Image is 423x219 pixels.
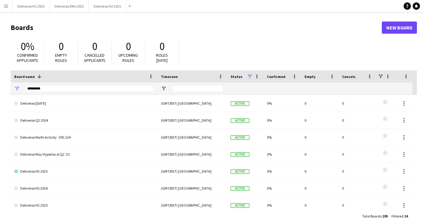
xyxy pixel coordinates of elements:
span: Confirmed applicants [17,52,38,63]
span: Empty [305,74,315,79]
span: Cancelled applicants [84,52,105,63]
span: Upcoming roles [118,52,138,63]
span: 0% [21,40,34,53]
div: 0 [301,197,338,214]
span: Cancels [342,74,355,79]
h1: Boards [11,23,382,32]
div: 0% [263,197,301,214]
span: Board name [14,74,35,79]
span: Active [231,169,249,174]
span: Active [231,186,249,191]
div: 0 [301,112,338,129]
div: (GMT/BST) [GEOGRAPHIC_DATA] [157,129,227,146]
div: 0% [263,180,301,197]
div: 0 [301,129,338,146]
a: New Board [382,22,417,34]
div: 0% [263,146,301,163]
div: (GMT/BST) [GEOGRAPHIC_DATA] [157,197,227,214]
span: Roles [DATE] [156,52,168,63]
div: 0 [338,112,376,129]
span: Status [231,74,242,79]
span: Active [231,152,249,157]
button: Deliveroo H2 2025 [89,0,126,12]
a: Deliveroo H2 2024 [14,180,154,197]
div: (GMT/BST) [GEOGRAPHIC_DATA] [157,180,227,197]
span: Confirmed [267,74,285,79]
div: 0 [301,163,338,180]
div: 0 [338,95,376,112]
div: (GMT/BST) [GEOGRAPHIC_DATA] [157,112,227,129]
span: 0 [92,40,97,53]
span: Empty roles [55,52,67,63]
a: Deliveroo H1 2025 [14,197,154,214]
div: 0% [263,112,301,129]
div: (GMT/BST) [GEOGRAPHIC_DATA] [157,146,227,163]
div: 0 [338,197,376,214]
div: 0 [338,180,376,197]
span: Active [231,135,249,140]
a: Deliveroo [DATE] [14,95,154,112]
button: Deliveroo EMs 2025 [50,0,89,12]
button: Open Filter Menu [161,86,166,91]
span: Filtered [391,214,403,218]
span: Active [231,118,249,123]
span: Active [231,101,249,106]
div: 0 [301,95,338,112]
span: 0 [58,40,64,53]
div: 0 [301,146,338,163]
input: Board name Filter Input [25,85,154,92]
div: 0 [338,146,376,163]
span: 0 [126,40,131,53]
a: Deliveroo North Activity - DEL134 [14,129,154,146]
a: Deliveroo H2 2025 [14,163,154,180]
div: 0% [263,129,301,146]
span: 205 [382,214,388,218]
div: 0 [338,129,376,146]
a: Deliveroo May Hyperlocal Q2 '23 [14,146,154,163]
div: 0% [263,163,301,180]
span: 0 [159,40,165,53]
span: Timezone [161,74,178,79]
div: 0 [301,180,338,197]
button: Deliveroo H1 2025 [12,0,50,12]
div: (GMT/BST) [GEOGRAPHIC_DATA] [157,163,227,180]
div: (GMT/BST) [GEOGRAPHIC_DATA] [157,95,227,112]
button: Open Filter Menu [14,86,20,91]
span: 14 [404,214,408,218]
input: Timezone Filter Input [172,85,223,92]
span: Active [231,203,249,208]
a: Deliveroo Q2 2024 [14,112,154,129]
div: 0 [338,163,376,180]
span: Total Boards [362,214,381,218]
div: 0% [263,95,301,112]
